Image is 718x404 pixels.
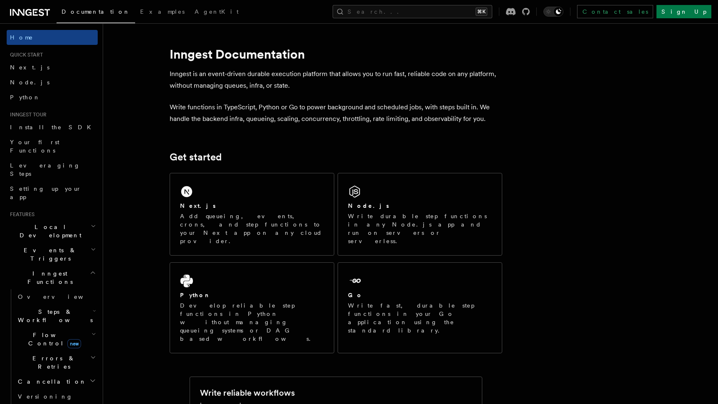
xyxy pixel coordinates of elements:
[15,289,98,304] a: Overview
[338,262,502,353] a: GoWrite fast, durable step functions in your Go application using the standard library.
[7,52,43,58] span: Quick start
[7,211,35,218] span: Features
[15,331,91,347] span: Flow Control
[15,328,98,351] button: Flow Controlnew
[15,308,93,324] span: Steps & Workflows
[7,243,98,266] button: Events & Triggers
[7,30,98,45] a: Home
[18,393,73,400] span: Versioning
[10,79,49,86] span: Node.js
[170,173,334,256] a: Next.jsAdd queueing, events, crons, and step functions to your Next app on any cloud provider.
[190,2,244,22] a: AgentKit
[10,94,40,101] span: Python
[7,158,98,181] a: Leveraging Steps
[10,162,80,177] span: Leveraging Steps
[7,223,91,239] span: Local Development
[333,5,492,18] button: Search...⌘K
[15,304,98,328] button: Steps & Workflows
[180,301,324,343] p: Develop reliable step functions in Python without managing queueing systems or DAG based workflows.
[577,5,653,18] a: Contact sales
[7,120,98,135] a: Install the SDK
[7,90,98,105] a: Python
[7,246,91,263] span: Events & Triggers
[15,374,98,389] button: Cancellation
[18,293,104,300] span: Overview
[10,139,59,154] span: Your first Functions
[140,8,185,15] span: Examples
[170,262,334,353] a: PythonDevelop reliable step functions in Python without managing queueing systems or DAG based wo...
[7,111,47,118] span: Inngest tour
[543,7,563,17] button: Toggle dark mode
[170,47,502,62] h1: Inngest Documentation
[348,202,389,210] h2: Node.js
[10,64,49,71] span: Next.js
[180,291,211,299] h2: Python
[348,301,492,335] p: Write fast, durable step functions in your Go application using the standard library.
[15,351,98,374] button: Errors & Retries
[7,60,98,75] a: Next.js
[10,185,81,200] span: Setting up your app
[195,8,239,15] span: AgentKit
[476,7,487,16] kbd: ⌘K
[170,68,502,91] p: Inngest is an event-driven durable execution platform that allows you to run fast, reliable code ...
[656,5,711,18] a: Sign Up
[7,266,98,289] button: Inngest Functions
[67,339,81,348] span: new
[348,291,363,299] h2: Go
[15,377,86,386] span: Cancellation
[200,387,295,399] h2: Write reliable workflows
[338,173,502,256] a: Node.jsWrite durable step functions in any Node.js app and run on servers or serverless.
[180,202,216,210] h2: Next.js
[170,151,222,163] a: Get started
[135,2,190,22] a: Examples
[170,101,502,125] p: Write functions in TypeScript, Python or Go to power background and scheduled jobs, with steps bu...
[15,354,90,371] span: Errors & Retries
[10,124,96,131] span: Install the SDK
[62,8,130,15] span: Documentation
[7,269,90,286] span: Inngest Functions
[7,75,98,90] a: Node.js
[57,2,135,23] a: Documentation
[7,181,98,204] a: Setting up your app
[15,389,98,404] a: Versioning
[7,135,98,158] a: Your first Functions
[7,219,98,243] button: Local Development
[348,212,492,245] p: Write durable step functions in any Node.js app and run on servers or serverless.
[10,33,33,42] span: Home
[180,212,324,245] p: Add queueing, events, crons, and step functions to your Next app on any cloud provider.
